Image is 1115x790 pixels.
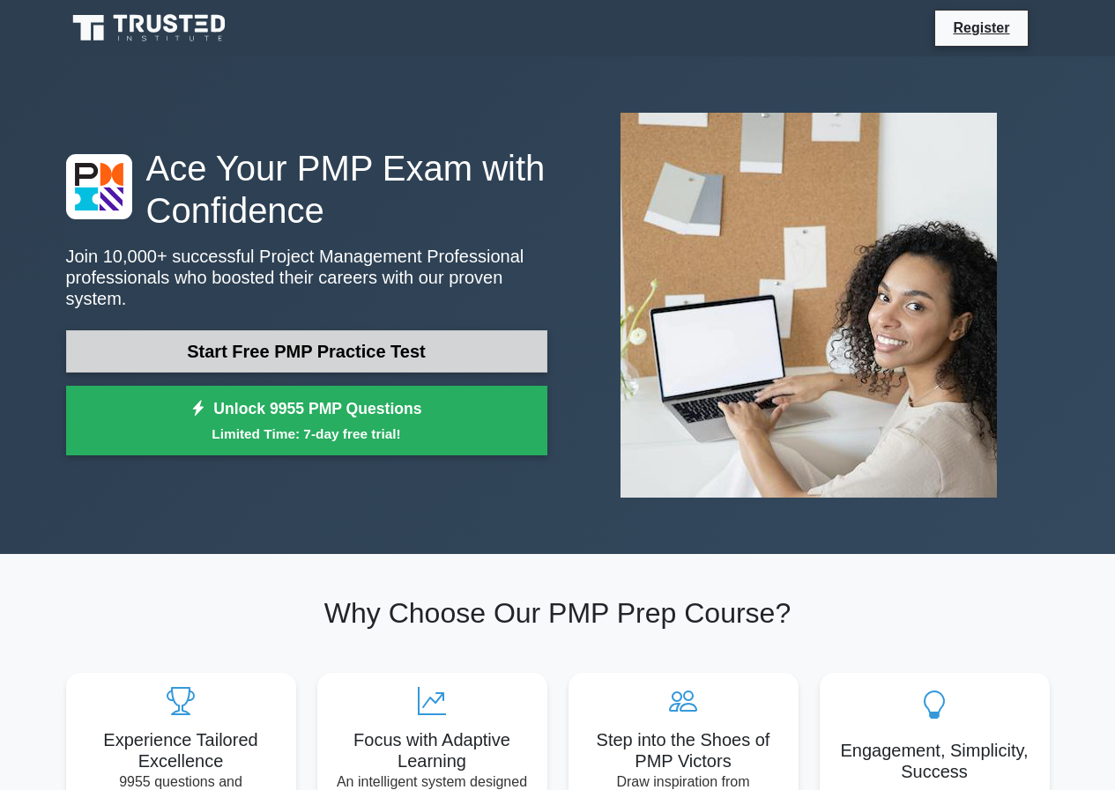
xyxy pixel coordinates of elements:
h5: Engagement, Simplicity, Success [834,740,1036,782]
h5: Step into the Shoes of PMP Victors [583,729,784,772]
a: Unlock 9955 PMP QuestionsLimited Time: 7-day free trial! [66,386,547,456]
h5: Focus with Adaptive Learning [331,729,533,772]
a: Register [942,17,1020,39]
h1: Ace Your PMP Exam with Confidence [66,147,547,232]
h5: Experience Tailored Excellence [80,729,282,772]
small: Limited Time: 7-day free trial! [88,424,525,444]
p: Join 10,000+ successful Project Management Professional professionals who boosted their careers w... [66,246,547,309]
h2: Why Choose Our PMP Prep Course? [66,596,1050,630]
a: Start Free PMP Practice Test [66,330,547,373]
